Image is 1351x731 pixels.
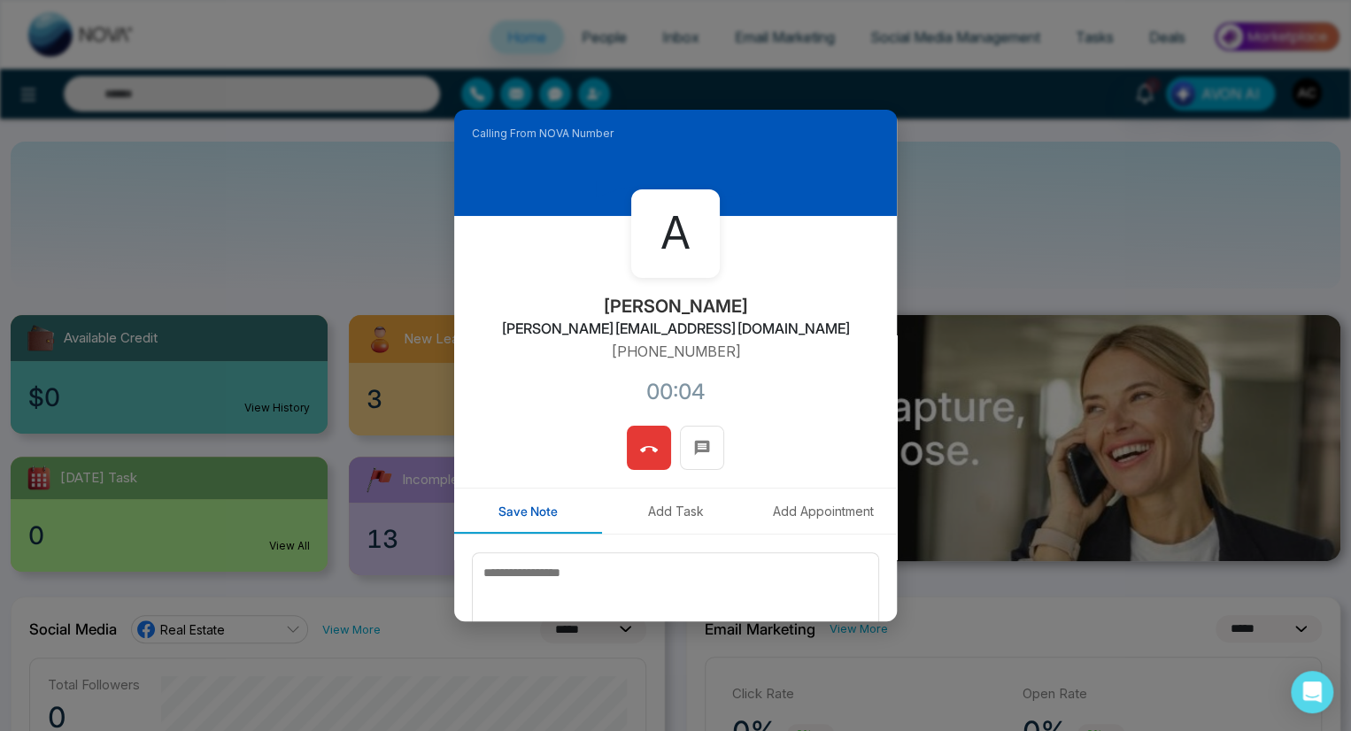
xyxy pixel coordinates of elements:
[472,126,614,142] span: Calling From NOVA Number
[749,489,897,534] button: Add Appointment
[501,320,851,337] h2: [PERSON_NAME][EMAIL_ADDRESS][DOMAIN_NAME]
[454,489,602,534] button: Save Note
[1291,671,1333,713] div: Open Intercom Messenger
[646,376,705,408] div: 00:04
[611,341,741,362] p: [PHONE_NUMBER]
[602,489,750,534] button: Add Task
[661,200,690,266] span: A
[603,296,749,317] h2: [PERSON_NAME]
